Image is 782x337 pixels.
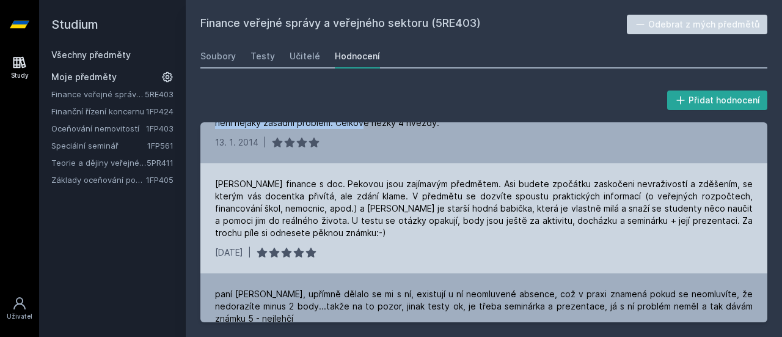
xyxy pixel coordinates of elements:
[51,157,147,169] a: Teorie a dějiny veřejné správy
[51,50,131,60] a: Všechny předměty
[147,158,174,168] a: 5PR411
[200,50,236,62] div: Soubory
[215,246,243,259] div: [DATE]
[200,15,627,34] h2: Finance veřejné správy a veřejného sektoru (5RE403)
[2,290,37,327] a: Uživatel
[250,50,275,62] div: Testy
[627,15,768,34] button: Odebrat z mých předmětů
[7,312,32,321] div: Uživatel
[263,136,266,149] div: |
[146,106,174,116] a: 1FP424
[51,122,146,135] a: Oceňování nemovitostí
[51,139,147,152] a: Speciální seminář
[290,44,320,69] a: Učitelé
[335,44,380,69] a: Hodnocení
[200,44,236,69] a: Soubory
[145,89,174,99] a: 5RE403
[667,91,768,110] button: Přidat hodnocení
[146,124,174,133] a: 1FP403
[290,50,320,62] div: Učitelé
[215,288,753,325] div: paní [PERSON_NAME], upřímně dělalo se mi s ní, existují u ní neomluvené absence, což v praxi znam...
[335,50,380,62] div: Hodnocení
[147,141,174,150] a: 1FP561
[248,246,251,259] div: |
[51,105,146,117] a: Finanční řízení koncernu
[51,174,146,186] a: Základy oceňování podniku
[215,178,753,239] div: [PERSON_NAME] finance s doc. Pekovou jsou zajímavým předmětem. Asi budete zpočátku zaskočeni nevr...
[11,71,29,80] div: Study
[250,44,275,69] a: Testy
[215,136,258,149] div: 13. 1. 2014
[51,88,145,100] a: Finance veřejné správy a veřejného sektoru
[51,71,117,83] span: Moje předměty
[146,175,174,185] a: 1FP405
[2,49,37,86] a: Study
